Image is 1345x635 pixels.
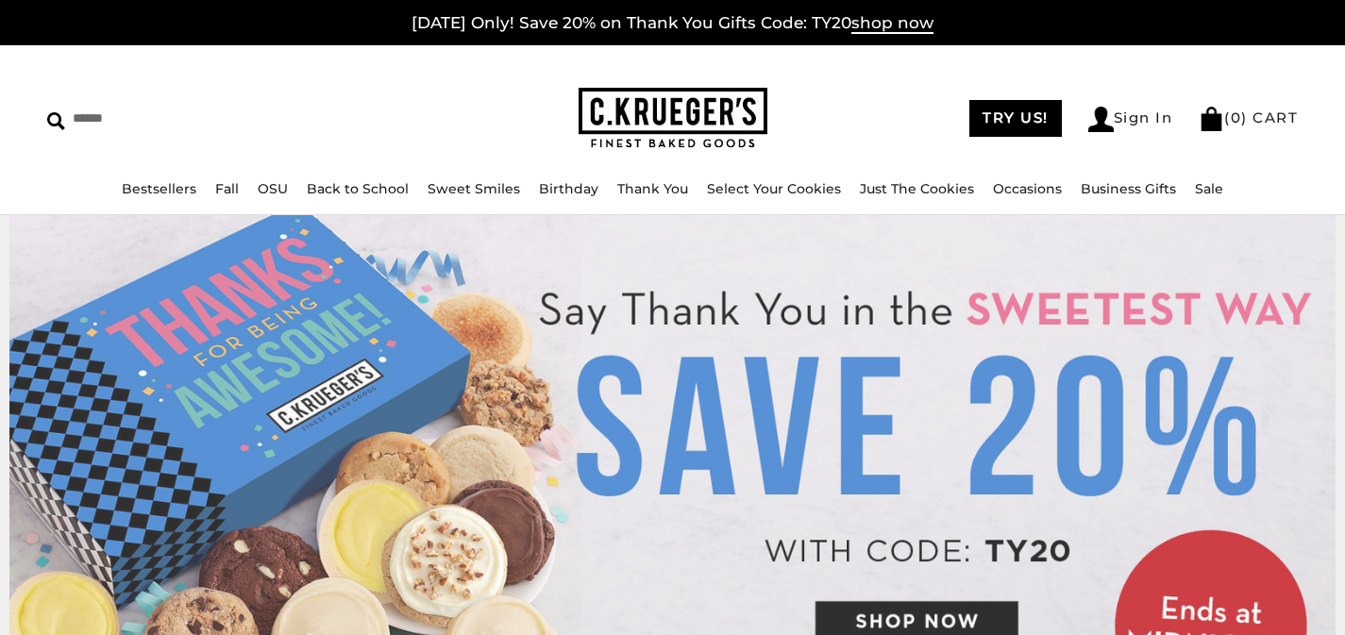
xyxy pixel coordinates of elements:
img: Search [47,112,65,130]
img: C.KRUEGER'S [579,88,767,149]
input: Search [47,104,341,133]
a: (0) CART [1199,109,1298,126]
a: Sweet Smiles [428,180,520,197]
a: Select Your Cookies [707,180,841,197]
a: Business Gifts [1081,180,1176,197]
a: TRY US! [969,100,1062,137]
img: Account [1088,107,1114,132]
img: Bag [1199,107,1224,131]
a: [DATE] Only! Save 20% on Thank You Gifts Code: TY20shop now [412,13,933,34]
a: Bestsellers [122,180,196,197]
a: OSU [258,180,288,197]
a: Birthday [539,180,598,197]
a: Sign In [1088,107,1173,132]
a: Fall [215,180,239,197]
a: Occasions [993,180,1062,197]
a: Thank You [617,180,688,197]
span: shop now [851,13,933,34]
a: Just The Cookies [860,180,974,197]
a: Sale [1195,180,1223,197]
a: Back to School [307,180,409,197]
span: 0 [1231,109,1242,126]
